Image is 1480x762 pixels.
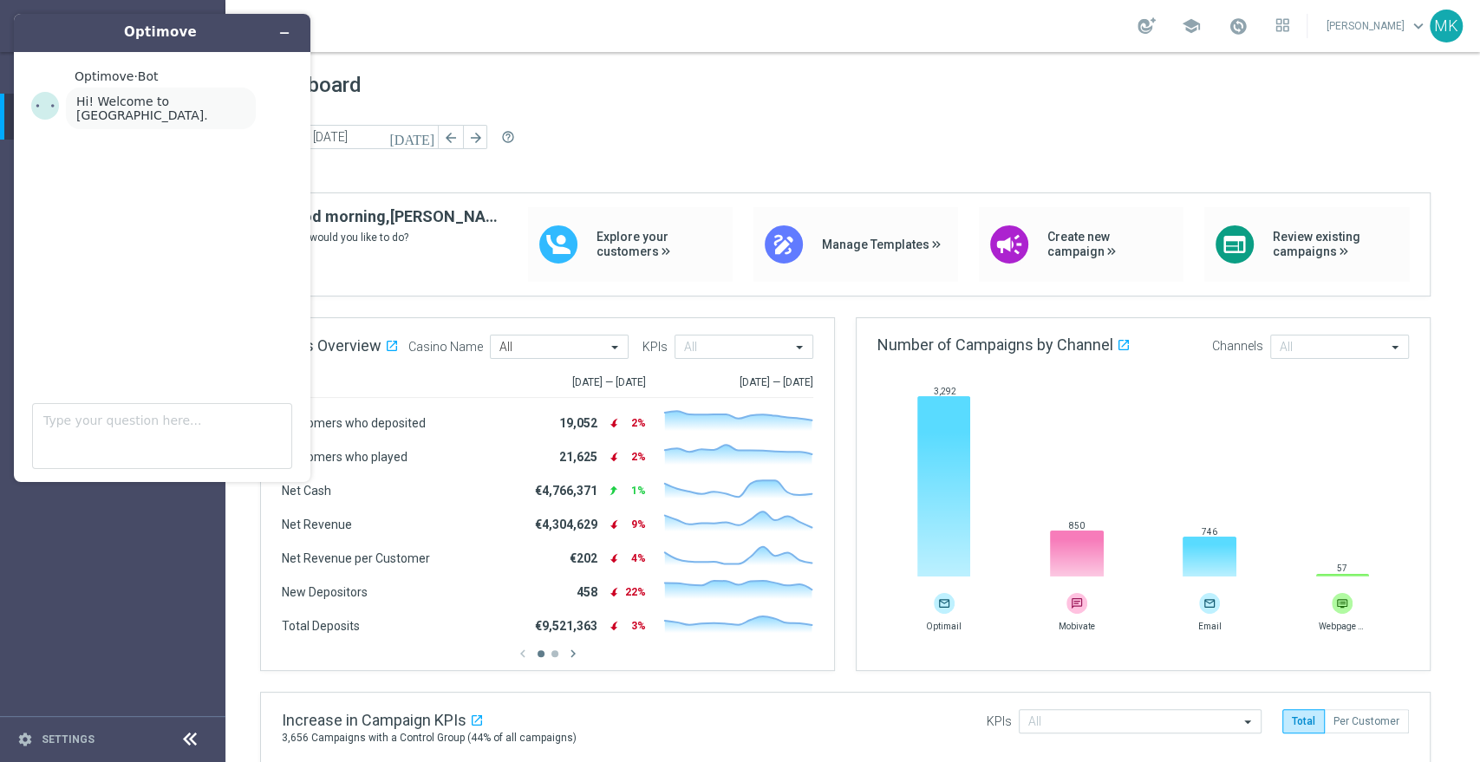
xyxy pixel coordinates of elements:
div: · [75,69,293,83]
span: Hi! Welcome to [GEOGRAPHIC_DATA]. [76,94,208,122]
i: settings [17,732,33,747]
span: school [1182,16,1201,36]
h1: Optimove [75,23,246,42]
button: Minimize widget [271,21,298,45]
a: [PERSON_NAME]keyboard_arrow_down [1325,13,1430,39]
span: Bot [138,69,159,83]
span: Optimove [75,69,134,83]
div: MK [1430,10,1463,42]
span: keyboard_arrow_down [1409,16,1428,36]
a: Settings [42,734,95,745]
